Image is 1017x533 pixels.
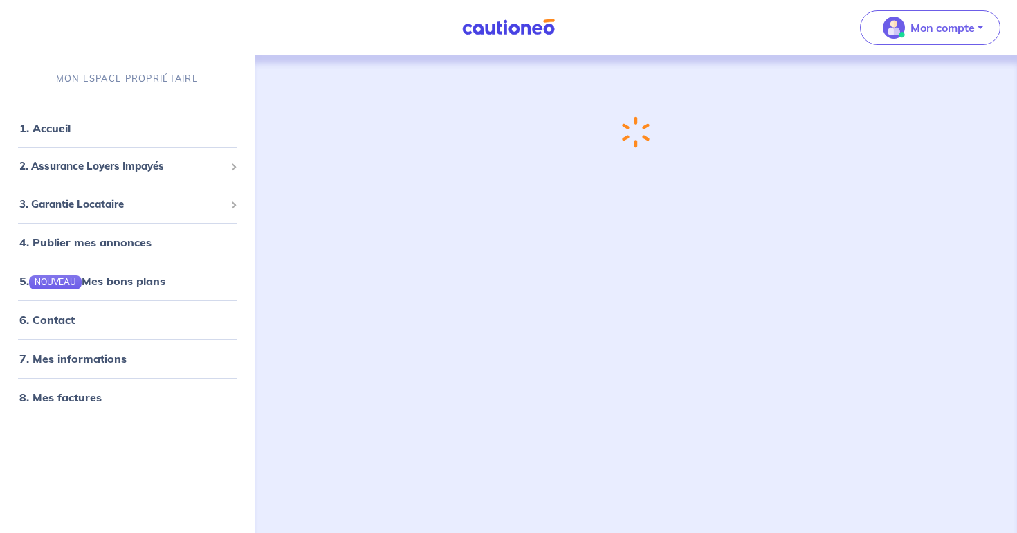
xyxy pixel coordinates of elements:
[19,274,165,288] a: 5.NOUVEAUMes bons plans
[19,352,127,365] a: 7. Mes informations
[615,111,656,153] img: loading-spinner
[910,19,975,36] p: Mon compte
[19,235,152,249] a: 4. Publier mes annonces
[19,313,75,327] a: 6. Contact
[19,197,225,213] span: 3. Garantie Locataire
[6,345,249,372] div: 7. Mes informations
[6,153,249,180] div: 2. Assurance Loyers Impayés
[860,10,1000,45] button: illu_account_valid_menu.svgMon compte
[6,267,249,295] div: 5.NOUVEAUMes bons plans
[6,306,249,334] div: 6. Contact
[19,121,71,135] a: 1. Accueil
[19,390,102,404] a: 8. Mes factures
[6,191,249,218] div: 3. Garantie Locataire
[6,114,249,142] div: 1. Accueil
[883,17,905,39] img: illu_account_valid_menu.svg
[56,72,199,85] p: MON ESPACE PROPRIÉTAIRE
[457,19,560,36] img: Cautioneo
[6,228,249,256] div: 4. Publier mes annonces
[6,383,249,411] div: 8. Mes factures
[19,159,225,174] span: 2. Assurance Loyers Impayés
